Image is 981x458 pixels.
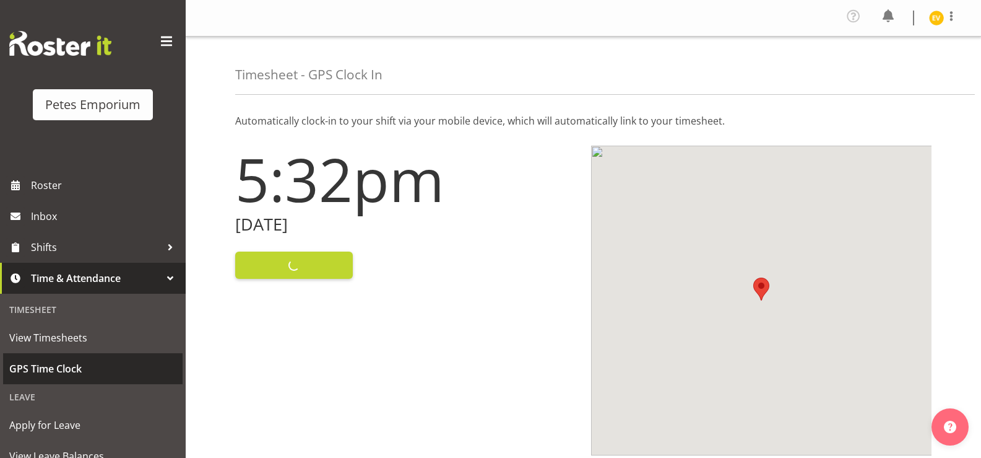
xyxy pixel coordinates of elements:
p: Automatically clock-in to your shift via your mobile device, which will automatically link to you... [235,113,931,128]
img: eva-vailini10223.jpg [929,11,944,25]
a: View Timesheets [3,322,183,353]
span: Roster [31,176,179,195]
span: Shifts [31,238,161,257]
h1: 5:32pm [235,146,576,213]
img: help-xxl-2.png [944,421,956,433]
span: Inbox [31,207,179,226]
span: GPS Time Clock [9,359,176,378]
a: GPS Time Clock [3,353,183,384]
div: Leave [3,384,183,410]
span: View Timesheets [9,328,176,347]
h4: Timesheet - GPS Clock In [235,68,382,82]
span: Apply for Leave [9,416,176,434]
img: Rosterit website logo [9,31,111,56]
div: Petes Emporium [45,95,140,114]
h2: [DATE] [235,215,576,234]
a: Apply for Leave [3,410,183,441]
span: Time & Attendance [31,269,161,288]
div: Timesheet [3,297,183,322]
